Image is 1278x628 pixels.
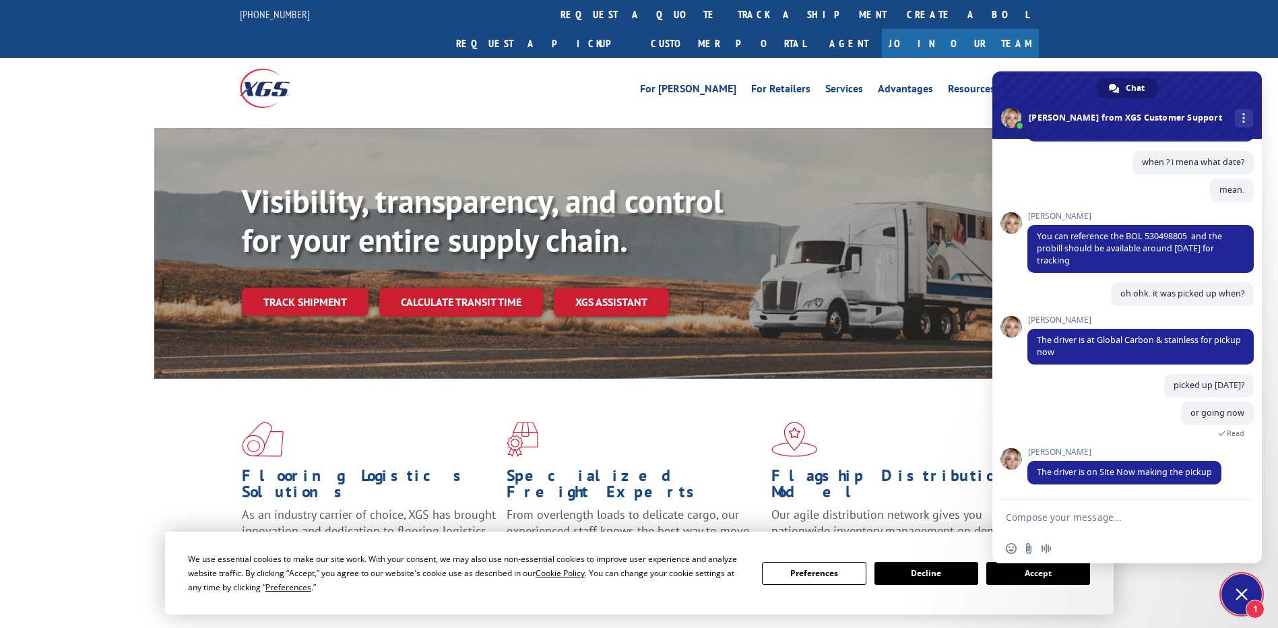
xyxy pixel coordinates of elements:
[507,507,761,567] p: From overlength loads to delicate cargo, our experienced staff knows the best way to move your fr...
[265,582,311,593] span: Preferences
[165,532,1114,615] div: Cookie Consent Prompt
[640,84,736,98] a: For [PERSON_NAME]
[825,84,863,98] a: Services
[242,180,723,261] b: Visibility, transparency, and control for your entire supply chain.
[1027,212,1254,221] span: [PERSON_NAME]
[1037,466,1212,478] span: The driver is on Site Now making the pickup
[771,507,1019,538] span: Our agile distribution network gives you nationwide inventory management on demand.
[507,422,538,457] img: xgs-icon-focused-on-flooring-red
[641,29,816,58] a: Customer Portal
[242,507,496,555] span: As an industry carrier of choice, XGS has brought innovation and dedication to flooring logistics...
[874,562,978,585] button: Decline
[446,29,641,58] a: Request a pickup
[1097,78,1158,98] div: Chat
[1023,543,1034,554] span: Send a file
[1006,543,1017,554] span: Insert an emoji
[536,567,585,579] span: Cookie Policy
[379,288,543,317] a: Calculate transit time
[1037,334,1241,358] span: The driver is at Global Carbon & stainless for pickup now
[1219,184,1244,195] span: mean.
[1126,78,1145,98] span: Chat
[1235,109,1253,127] div: More channels
[882,29,1039,58] a: Join Our Team
[986,562,1090,585] button: Accept
[188,552,746,594] div: We use essential cookies to make our site work. With your consent, we may also use non-essential ...
[1120,288,1244,299] span: oh ohk. it was picked up when?
[771,422,818,457] img: xgs-icon-flagship-distribution-model-red
[948,84,995,98] a: Resources
[1221,574,1262,615] div: Close chat
[242,468,497,507] h1: Flooring Logistics Solutions
[816,29,882,58] a: Agent
[1174,379,1244,391] span: picked up [DATE]?
[1142,156,1244,168] span: when ? i mena what date?
[1037,230,1222,266] span: You can reference the BOL 530498805 and the probill should be available around [DATE] for tracking
[1027,315,1254,325] span: [PERSON_NAME]
[507,468,761,507] h1: Specialized Freight Experts
[751,84,810,98] a: For Retailers
[878,84,933,98] a: Advantages
[554,288,669,317] a: XGS ASSISTANT
[242,288,369,316] a: Track shipment
[1227,429,1244,438] span: Read
[240,7,310,21] a: [PHONE_NUMBER]
[771,468,1026,507] h1: Flagship Distribution Model
[1190,407,1244,418] span: or going now
[762,562,866,585] button: Preferences
[1041,543,1052,554] span: Audio message
[1246,600,1265,619] span: 1
[1006,511,1219,524] textarea: Compose your message...
[1027,447,1221,457] span: [PERSON_NAME]
[242,422,284,457] img: xgs-icon-total-supply-chain-intelligence-red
